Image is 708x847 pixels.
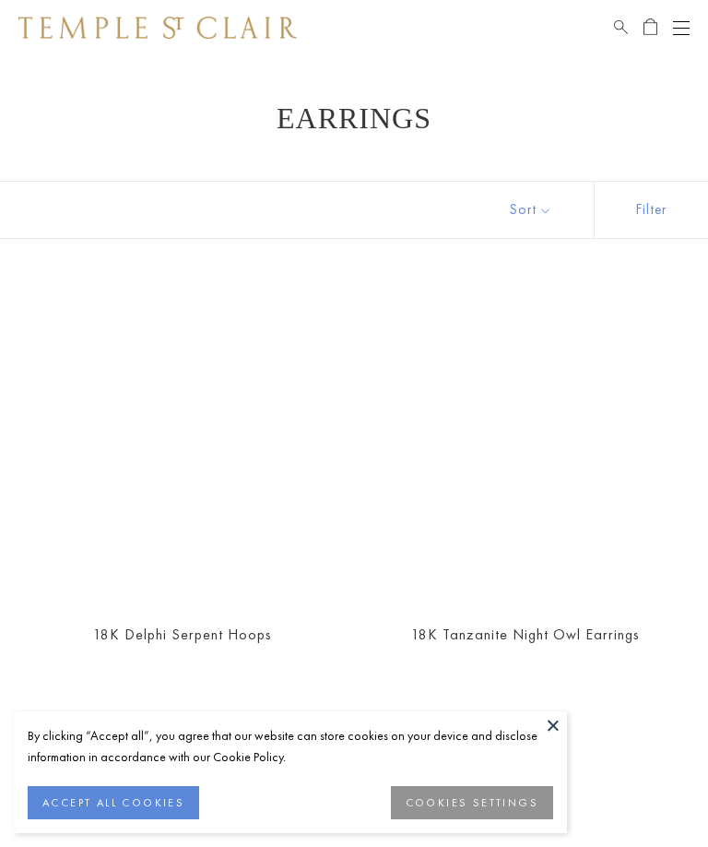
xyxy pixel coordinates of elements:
button: Open navigation [673,17,690,39]
button: ACCEPT ALL COOKIES [28,786,199,819]
img: Temple St. Clair [18,17,297,39]
a: 18K Delphi Serpent Hoops [93,625,272,644]
div: By clicking “Accept all”, you agree that our website can store cookies on your device and disclos... [28,725,553,768]
a: Open Shopping Bag [643,17,657,39]
iframe: Gorgias live chat messenger [616,760,690,829]
button: Show filters [594,182,708,238]
a: 18K Delphi Serpent Hoops18K Delphi Serpent Hoops [22,285,343,606]
a: Search [614,17,628,39]
button: Show sort by [468,182,594,238]
a: E36887-OWLTZTGE36887-OWLTZTG [365,285,686,606]
button: COOKIES SETTINGS [391,786,553,819]
a: 18K Tanzanite Night Owl Earrings [411,625,640,644]
h1: Earrings [46,101,662,135]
